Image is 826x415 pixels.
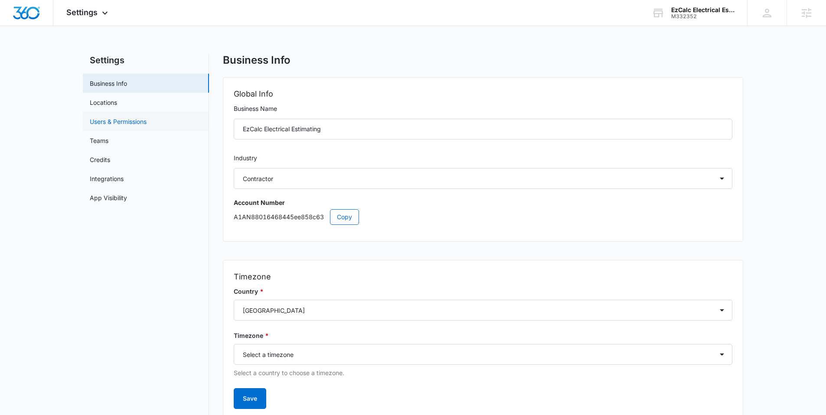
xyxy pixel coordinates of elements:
label: Timezone [234,331,732,340]
p: Select a country to choose a timezone. [234,368,732,378]
a: Credits [90,155,110,164]
h2: Global Info [234,88,732,100]
button: Copy [330,209,359,225]
span: Copy [337,212,352,222]
span: Settings [66,8,98,17]
a: Business Info [90,79,127,88]
a: Integrations [90,174,124,183]
a: Locations [90,98,117,107]
strong: Account Number [234,199,285,206]
label: Country [234,287,732,296]
div: account id [671,13,735,19]
p: A1AN88016468445ee858c63 [234,209,732,225]
h1: Business Info [223,54,291,67]
a: App Visibility [90,193,127,202]
label: Industry [234,153,732,163]
button: Save [234,388,266,409]
a: Teams [90,136,108,145]
h2: Timezone [234,271,732,283]
div: account name [671,6,735,13]
h2: Settings [83,54,209,67]
a: Users & Permissions [90,117,147,126]
label: Business Name [234,104,732,113]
